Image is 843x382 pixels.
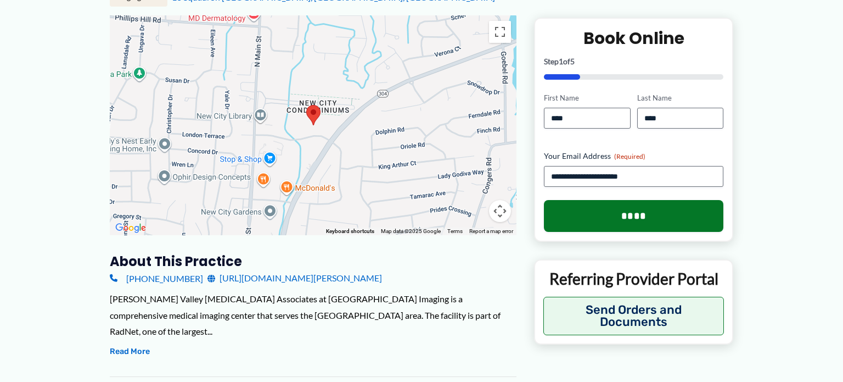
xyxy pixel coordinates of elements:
[544,93,630,103] label: First Name
[570,57,575,66] span: 5
[469,228,513,234] a: Report a map error
[110,345,150,358] button: Read More
[447,228,463,234] a: Terms (opens in new tab)
[113,221,149,235] a: Open this area in Google Maps (opens a new window)
[110,291,516,340] div: [PERSON_NAME] Valley [MEDICAL_DATA] Associates at [GEOGRAPHIC_DATA] Imaging is a comprehensive me...
[543,297,724,335] button: Send Orders and Documents
[559,57,563,66] span: 1
[326,228,374,235] button: Keyboard shortcuts
[110,270,203,286] a: [PHONE_NUMBER]
[637,93,723,103] label: Last Name
[544,27,723,49] h2: Book Online
[614,152,645,160] span: (Required)
[544,58,723,65] p: Step of
[110,253,516,270] h3: About this practice
[544,151,723,162] label: Your Email Address
[113,221,149,235] img: Google
[207,270,382,286] a: [URL][DOMAIN_NAME][PERSON_NAME]
[489,200,511,222] button: Map camera controls
[381,228,441,234] span: Map data ©2025 Google
[489,21,511,43] button: Toggle fullscreen view
[543,269,724,289] p: Referring Provider Portal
